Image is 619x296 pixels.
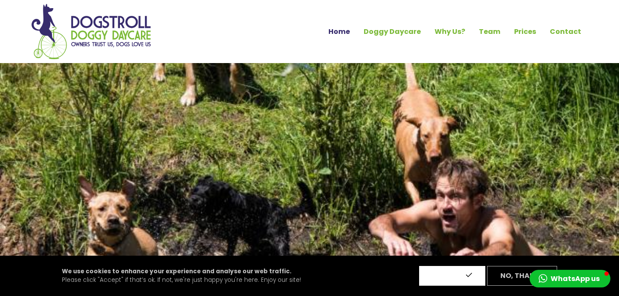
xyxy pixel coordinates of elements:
[419,266,485,286] button: Accept
[428,24,472,39] a: Why Us?
[487,266,557,286] button: No, thanks
[62,267,301,285] p: Please click "Accept" if that’s ok. If not, we're just happy you're here. Enjoy our site!
[357,24,428,39] a: Doggy Daycare
[472,24,507,39] a: Team
[507,24,543,39] a: Prices
[530,270,610,287] button: WhatsApp us
[322,24,357,39] a: Home
[31,3,151,60] img: Home
[62,267,291,275] strong: We use cookies to enhance your experience and analyse our web traffic.
[543,24,588,39] a: Contact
